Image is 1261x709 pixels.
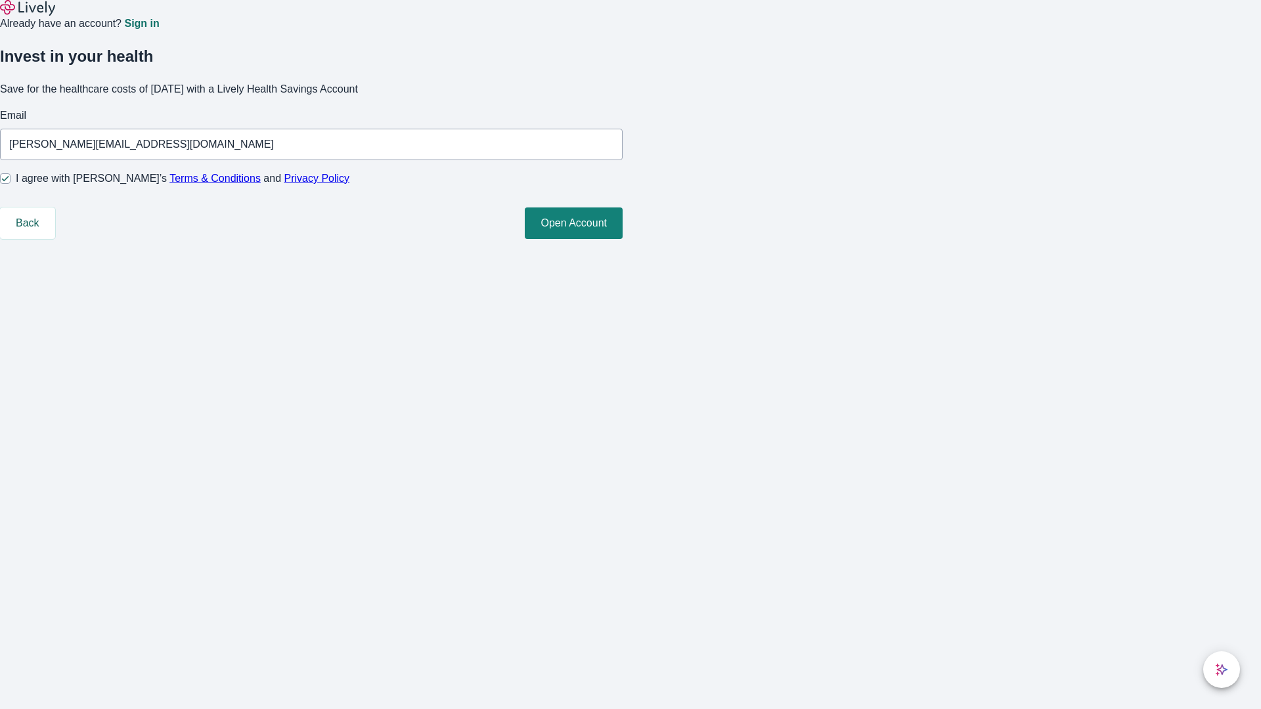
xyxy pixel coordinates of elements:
button: chat [1203,651,1240,688]
a: Privacy Policy [284,173,350,184]
button: Open Account [525,207,623,239]
span: I agree with [PERSON_NAME]’s and [16,171,349,186]
a: Terms & Conditions [169,173,261,184]
svg: Lively AI Assistant [1215,663,1228,676]
a: Sign in [124,18,159,29]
